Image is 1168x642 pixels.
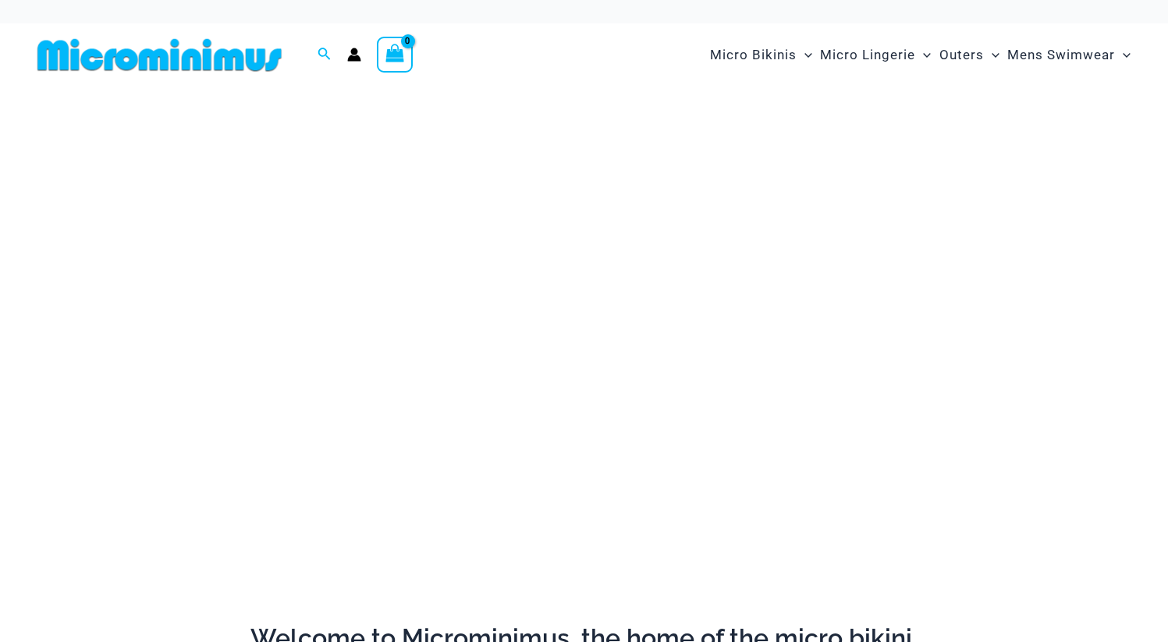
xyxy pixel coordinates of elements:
a: OutersMenu ToggleMenu Toggle [935,31,1003,79]
a: Micro BikinisMenu ToggleMenu Toggle [706,31,816,79]
a: Micro LingerieMenu ToggleMenu Toggle [816,31,935,79]
span: Micro Lingerie [820,35,915,75]
span: Menu Toggle [797,35,812,75]
span: Menu Toggle [915,35,931,75]
img: MM SHOP LOGO FLAT [31,37,288,73]
span: Outers [939,35,984,75]
span: Mens Swimwear [1007,35,1115,75]
span: Micro Bikinis [710,35,797,75]
span: Menu Toggle [984,35,999,75]
a: Mens SwimwearMenu ToggleMenu Toggle [1003,31,1134,79]
a: Search icon link [318,45,332,65]
nav: Site Navigation [704,29,1137,81]
a: Account icon link [347,48,361,62]
span: Menu Toggle [1115,35,1131,75]
a: View Shopping Cart, empty [377,37,413,73]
